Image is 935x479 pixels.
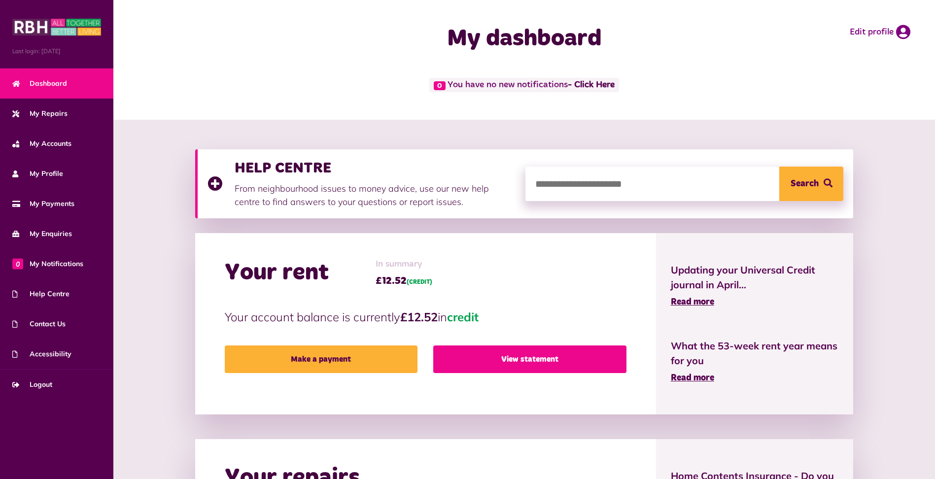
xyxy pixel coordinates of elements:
[434,81,446,90] span: 0
[791,167,819,201] span: Search
[235,159,516,177] h3: HELP CENTRE
[671,263,839,292] span: Updating your Universal Credit journal in April...
[12,319,66,329] span: Contact Us
[12,169,63,179] span: My Profile
[429,78,619,92] span: You have no new notifications
[12,259,83,269] span: My Notifications
[12,349,71,359] span: Accessibility
[12,229,72,239] span: My Enquiries
[850,25,910,39] a: Edit profile
[407,279,432,285] span: (CREDIT)
[12,379,52,390] span: Logout
[225,259,329,287] h2: Your rent
[12,17,101,37] img: MyRBH
[671,298,714,307] span: Read more
[235,182,516,208] p: From neighbourhood issues to money advice, use our new help centre to find answers to your questi...
[568,81,615,90] a: - Click Here
[12,199,74,209] span: My Payments
[447,309,479,324] span: credit
[671,339,839,368] span: What the 53-week rent year means for you
[329,25,720,53] h1: My dashboard
[12,78,67,89] span: Dashboard
[671,263,839,309] a: Updating your Universal Credit journal in April... Read more
[433,345,626,373] a: View statement
[12,258,23,269] span: 0
[376,258,432,271] span: In summary
[671,374,714,382] span: Read more
[376,274,432,288] span: £12.52
[12,138,71,149] span: My Accounts
[12,289,69,299] span: Help Centre
[400,309,438,324] strong: £12.52
[671,339,839,385] a: What the 53-week rent year means for you Read more
[12,108,68,119] span: My Repairs
[12,47,101,56] span: Last login: [DATE]
[225,308,626,326] p: Your account balance is currently in
[779,167,843,201] button: Search
[225,345,417,373] a: Make a payment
